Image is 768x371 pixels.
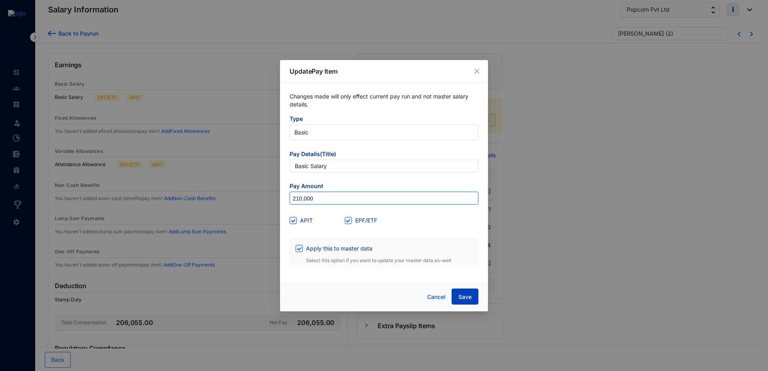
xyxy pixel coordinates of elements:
[290,150,478,160] span: Pay Details(Title)
[296,255,472,265] p: Select this option if you want to update your master data as-well
[290,182,478,192] span: Pay Amount
[290,160,478,172] input: Pay item title
[290,92,478,115] p: Changes made will only effect current pay run and not master salary details.
[290,115,478,124] span: Type
[458,293,472,301] span: Save
[290,66,478,76] p: Update Pay Item
[297,216,316,225] span: APIT
[427,293,446,301] span: Cancel
[452,289,478,305] button: Save
[474,68,480,74] span: close
[472,67,481,76] button: Close
[303,244,376,253] span: Apply this to master data
[290,192,478,205] input: Amount
[421,289,452,305] button: Cancel
[352,216,380,225] span: EPF/ETF
[294,126,474,138] span: Basic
